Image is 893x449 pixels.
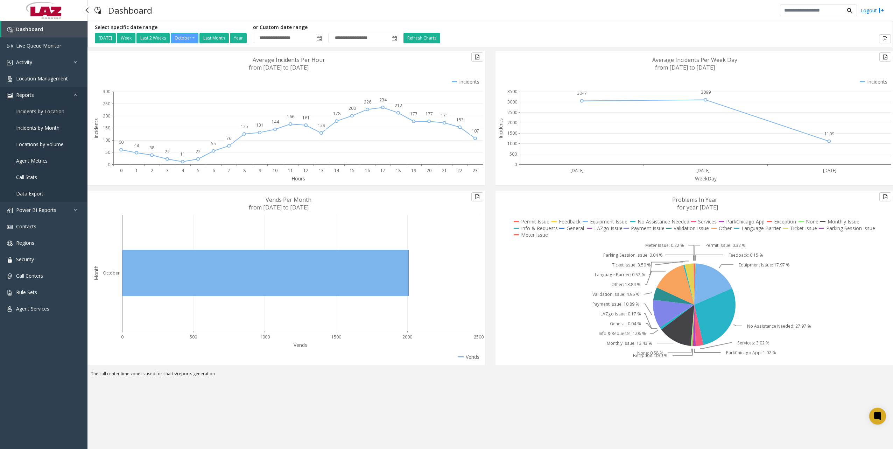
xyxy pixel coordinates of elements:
span: Activity [16,59,32,65]
text: 500 [509,151,517,157]
button: Year [230,33,247,43]
span: Call Centers [16,272,43,279]
button: Export to pdf [879,52,891,62]
text: 8 [243,168,246,173]
text: Parking Session Issue: 0.04 % [603,252,663,258]
text: 150 [103,125,110,131]
span: Security [16,256,34,263]
text: Ticket Issue: 3.50 % [612,262,651,268]
text: Services: 3.02 % [737,340,769,346]
span: Toggle popup [315,33,323,43]
text: 3 [166,168,169,173]
text: 23 [473,168,478,173]
text: Average Incidents Per Hour [253,56,325,64]
img: pageIcon [94,2,101,19]
button: Export to pdf [879,192,891,201]
text: 212 [395,102,402,108]
text: 125 [241,123,248,129]
img: 'icon' [7,273,13,279]
text: 48 [134,142,139,148]
text: [DATE] [696,168,710,173]
img: 'icon' [7,76,13,82]
button: Export to pdf [471,52,483,62]
text: 250 [103,101,110,107]
img: 'icon' [7,290,13,295]
text: ParkChicago App: 1.02 % [726,350,776,356]
text: 16 [365,168,370,173]
text: 0 [514,162,517,168]
text: for year [DATE] [677,204,718,211]
img: 'icon' [7,306,13,312]
text: 300 [103,88,110,94]
img: 'icon' [7,257,13,263]
text: Incidents [497,118,504,138]
text: Feedback: 0.15 % [729,252,763,258]
text: 22 [196,149,201,155]
span: Agent Metrics [16,157,48,164]
text: 2500 [507,109,517,115]
text: 2000 [507,120,517,126]
text: 177 [426,111,433,117]
text: 13 [319,168,324,173]
text: 9 [259,168,261,173]
a: Logout [860,7,884,14]
text: 22 [457,168,462,173]
text: Vends [294,342,307,348]
text: 21 [442,168,447,173]
span: Call Stats [16,174,37,180]
text: 2 [151,168,153,173]
button: October [171,33,198,43]
text: Exception: 0.30 % [633,352,668,358]
a: Dashboard [1,21,87,37]
text: 0 [120,168,122,173]
text: 177 [410,111,417,117]
span: Regions [16,240,34,246]
text: 3000 [507,99,517,105]
text: 100 [103,137,110,143]
span: Toggle popup [390,33,398,43]
text: 6 [212,168,215,173]
text: Other: 13.84 % [611,281,641,287]
span: Contacts [16,223,36,230]
span: Incidents by Location [16,108,64,115]
span: Power BI Reports [16,207,56,213]
text: 1 [135,168,138,173]
text: Incidents [93,118,99,138]
button: Last 2 Weeks [136,33,170,43]
text: Hours [291,175,305,182]
text: 4 [182,168,184,173]
text: 2000 [402,334,412,340]
text: 131 [256,122,263,128]
span: Incidents by Month [16,124,59,131]
text: Average Incidents Per Week Day [652,56,737,64]
text: 0 [121,334,124,340]
text: WeekDay [695,175,717,182]
text: 0 [108,162,110,168]
text: 161 [302,115,310,121]
img: 'icon' [7,43,13,49]
h5: or Custom date range [253,24,398,30]
text: 11 [180,151,185,157]
text: Payment Issue: 10.89 % [592,301,639,307]
text: Language Barrier: 0.52 % [595,272,645,278]
text: Meter Issue: 0.22 % [645,242,684,248]
text: Validation Issue: 4.96 % [592,291,640,297]
span: Location Management [16,75,68,82]
span: Dashboard [16,26,43,33]
span: Reports [16,92,34,98]
text: [DATE] [570,168,584,173]
span: Rule Sets [16,289,37,295]
text: 15 [350,168,354,173]
text: 153 [456,117,464,123]
h3: Dashboard [105,2,156,19]
button: Last Month [199,33,229,43]
text: 144 [272,119,279,125]
text: [DATE] [823,168,836,173]
text: 1109 [824,131,834,137]
text: 18 [396,168,401,173]
text: 171 [441,112,448,118]
text: October [103,270,120,276]
text: 20 [427,168,431,173]
text: 500 [190,334,197,340]
span: Data Export [16,190,43,197]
